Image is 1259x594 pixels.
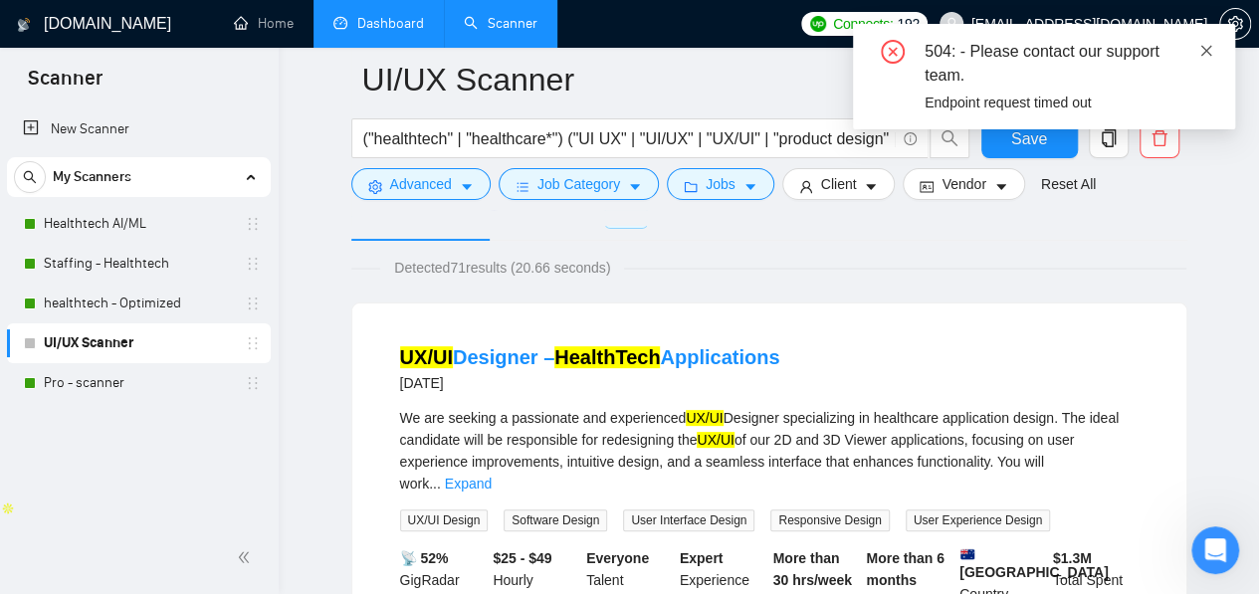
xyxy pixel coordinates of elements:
a: dashboardDashboard [333,15,424,32]
b: Everyone [586,550,649,566]
span: holder [245,216,261,232]
span: UX/UI Design [400,509,489,531]
span: User Experience Design [906,509,1050,531]
b: More than 30 hrs/week [773,550,852,588]
a: Pro - scanner [44,363,233,403]
a: UX/UIDesigner –HealthTechApplications [400,346,780,368]
li: My Scanners [7,157,271,403]
span: User Interface Design [623,509,754,531]
span: close [1199,44,1213,58]
span: caret-down [994,179,1008,194]
span: caret-down [628,179,642,194]
a: UI/UX Scanner [44,323,233,363]
span: Job Category [537,173,620,195]
span: close-circle [881,40,905,64]
a: New Scanner [23,109,255,149]
span: idcard [920,179,934,194]
a: Expand [445,476,492,492]
span: Jobs [706,173,735,195]
span: holder [245,296,261,311]
img: Apollo [1,501,15,515]
div: We are seeking a passionate and experienced Designer specializing in healthcare application desig... [400,407,1139,495]
iframe: Intercom live chat [1191,526,1239,574]
a: homeHome [234,15,294,32]
span: ... [429,476,441,492]
span: Responsive Design [770,509,889,531]
span: My Scanners [53,157,131,197]
div: [DATE] [400,371,780,395]
mark: UX/UI [686,410,723,426]
span: search [15,170,45,184]
span: folder [684,179,698,194]
img: 🇦🇺 [960,547,974,561]
mark: HealthTech [554,346,660,368]
span: caret-down [864,179,878,194]
button: settingAdvancedcaret-down [351,168,491,200]
span: Connects: [833,13,893,35]
a: healthtech - Optimized [44,284,233,323]
div: Endpoint request timed out [925,92,1211,113]
span: user [799,179,813,194]
span: Vendor [942,173,985,195]
b: 📡 52% [400,550,449,566]
a: Healthtech AI/ML [44,204,233,244]
span: setting [1220,16,1250,32]
span: Client [821,173,857,195]
li: New Scanner [7,109,271,149]
b: [GEOGRAPHIC_DATA] [959,547,1109,580]
button: search [14,161,46,193]
a: searchScanner [464,15,537,32]
mark: UX/UI [697,432,734,448]
span: Advanced [390,173,452,195]
span: setting [368,179,382,194]
a: Reset All [1041,173,1096,195]
span: caret-down [460,179,474,194]
b: $25 - $49 [493,550,551,566]
div: 504: - Please contact our support team. [925,40,1211,88]
button: barsJob Categorycaret-down [499,168,659,200]
b: More than 6 months [866,550,944,588]
span: Software Design [504,509,607,531]
input: Search Freelance Jobs... [363,126,895,151]
span: Scanner [12,64,118,105]
span: bars [516,179,529,194]
span: holder [245,375,261,391]
span: 192 [897,13,919,35]
span: Detected 71 results (20.66 seconds) [380,257,624,279]
img: upwork-logo.png [810,16,826,32]
button: userClientcaret-down [782,168,896,200]
button: idcardVendorcaret-down [903,168,1024,200]
span: holder [245,256,261,272]
mark: UX/UI [400,346,453,368]
button: folderJobscaret-down [667,168,774,200]
img: logo [17,9,31,41]
b: Expert [680,550,724,566]
a: setting [1219,16,1251,32]
span: holder [245,335,261,351]
input: Scanner name... [362,55,1147,104]
button: setting [1219,8,1251,40]
a: Staffing - Healthtech [44,244,233,284]
span: user [944,17,958,31]
span: double-left [237,547,257,567]
b: $ 1.3M [1053,550,1092,566]
span: caret-down [743,179,757,194]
